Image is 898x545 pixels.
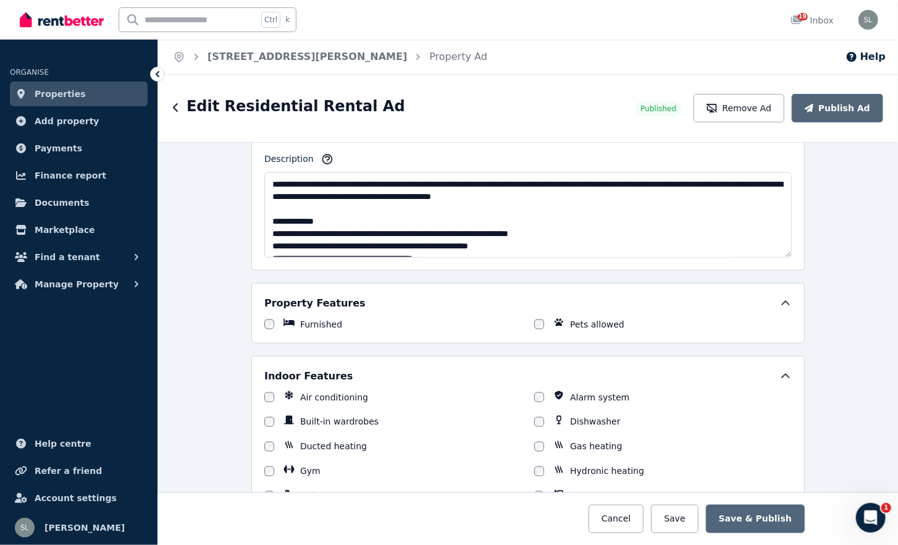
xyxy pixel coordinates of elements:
[570,391,629,403] label: Alarm system
[158,40,502,74] nav: Breadcrumb
[35,222,94,237] span: Marketplace
[15,518,35,538] img: Sam Lee
[35,195,90,210] span: Documents
[10,458,148,483] a: Refer a friend
[570,441,622,453] label: Gas heating
[881,503,891,513] span: 1
[300,416,379,428] label: Built-in wardrobes
[261,12,280,28] span: Ctrl
[10,272,148,297] button: Manage Property
[20,11,104,29] img: RentBetter
[10,82,148,106] a: Properties
[300,465,321,478] label: Gym
[44,520,125,535] span: [PERSON_NAME]
[300,391,368,403] label: Air conditioning
[10,163,148,188] a: Finance report
[858,10,878,30] img: Sam Lee
[846,49,886,64] button: Help
[35,141,82,156] span: Payments
[10,190,148,215] a: Documents
[651,504,698,533] button: Save
[300,441,367,453] label: Ducted heating
[285,15,290,25] span: k
[570,318,624,331] label: Pets allowed
[208,51,407,62] a: [STREET_ADDRESS][PERSON_NAME]
[264,369,353,384] h5: Indoor Features
[300,318,342,331] label: Furnished
[264,296,366,311] h5: Property Features
[35,491,117,505] span: Account settings
[694,94,784,122] button: Remove Ad
[10,245,148,269] button: Find a tenant
[792,94,883,122] button: Publish Ad
[35,463,102,478] span: Refer a friend
[35,168,106,183] span: Finance report
[10,68,49,77] span: ORGANISE
[264,153,314,170] label: Description
[856,503,886,533] iframe: Intercom live chat
[570,490,608,502] label: Intercom
[798,13,808,20] span: 19
[10,136,148,161] a: Payments
[35,114,99,129] span: Add property
[35,87,86,101] span: Properties
[10,109,148,133] a: Add property
[300,490,346,502] label: Indoor spa
[10,486,148,510] a: Account settings
[640,104,676,114] span: Published
[35,277,119,292] span: Manage Property
[589,504,644,533] button: Cancel
[791,14,834,27] div: Inbox
[35,436,91,451] span: Help centre
[429,51,487,62] a: Property Ad
[35,250,100,264] span: Find a tenant
[187,96,405,116] h1: Edit Residential Rental Ad
[570,465,644,478] label: Hydronic heating
[570,416,620,428] label: Dishwasher
[10,218,148,242] a: Marketplace
[706,504,805,533] button: Save & Publish
[10,431,148,456] a: Help centre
